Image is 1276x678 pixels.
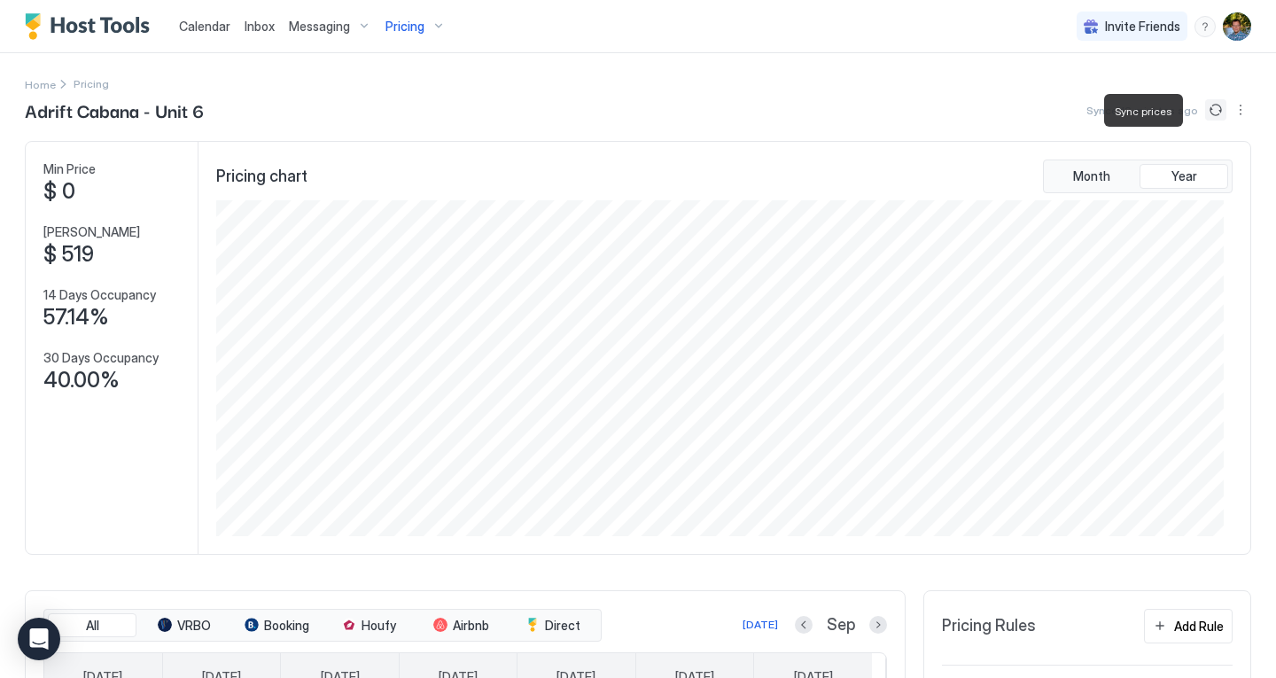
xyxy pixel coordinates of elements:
[1194,16,1216,37] div: menu
[216,167,307,187] span: Pricing chart
[1115,105,1172,118] span: Sync prices
[1223,12,1251,41] div: User profile
[245,17,275,35] a: Inbox
[545,618,580,634] span: Direct
[18,618,60,660] div: Open Intercom Messenger
[1230,99,1251,121] div: menu
[48,613,136,638] button: All
[43,224,140,240] span: [PERSON_NAME]
[1105,19,1180,35] span: Invite Friends
[324,613,413,638] button: Houfy
[1230,99,1251,121] button: More options
[1140,164,1228,189] button: Year
[416,613,505,638] button: Airbnb
[362,618,396,634] span: Houfy
[743,617,778,633] div: [DATE]
[25,97,204,123] span: Adrift Cabana - Unit 6
[795,616,813,634] button: Previous month
[453,618,489,634] span: Airbnb
[1073,168,1110,184] span: Month
[289,19,350,35] span: Messaging
[43,367,120,394] span: 40.00%
[43,350,159,366] span: 30 Days Occupancy
[25,74,56,93] div: Breadcrumb
[385,19,424,35] span: Pricing
[25,74,56,93] a: Home
[179,17,230,35] a: Calendar
[25,13,158,40] a: Host Tools Logo
[179,19,230,34] span: Calendar
[942,616,1036,636] span: Pricing Rules
[43,161,96,177] span: Min Price
[1205,99,1226,121] button: Sync prices
[74,77,109,90] span: Breadcrumb
[245,19,275,34] span: Inbox
[827,615,855,635] span: Sep
[869,616,887,634] button: Next month
[43,178,75,205] span: $ 0
[232,613,321,638] button: Booking
[86,618,99,634] span: All
[509,613,597,638] button: Direct
[140,613,229,638] button: VRBO
[177,618,211,634] span: VRBO
[1047,164,1136,189] button: Month
[264,618,309,634] span: Booking
[25,78,56,91] span: Home
[43,241,94,268] span: $ 519
[43,609,602,643] div: tab-group
[1043,160,1233,193] div: tab-group
[740,614,781,635] button: [DATE]
[1086,104,1198,117] span: Synced 2 minutes ago
[43,304,109,331] span: 57.14%
[1174,617,1224,635] div: Add Rule
[43,287,156,303] span: 14 Days Occupancy
[1171,168,1197,184] span: Year
[1144,609,1233,643] button: Add Rule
